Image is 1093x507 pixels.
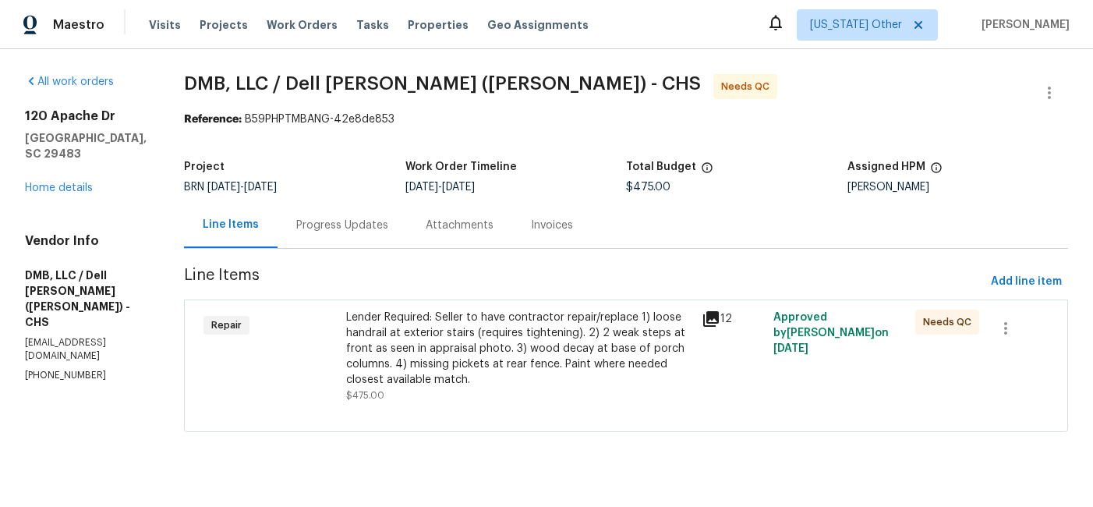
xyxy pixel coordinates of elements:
[346,310,693,388] div: Lender Required: Seller to have contractor repair/replace 1) loose handrail at exterior stairs (r...
[25,336,147,363] p: [EMAIL_ADDRESS][DOMAIN_NAME]
[991,272,1062,292] span: Add line item
[405,182,475,193] span: -
[847,182,1069,193] div: [PERSON_NAME]
[356,19,389,30] span: Tasks
[207,182,240,193] span: [DATE]
[847,161,925,172] h5: Assigned HPM
[25,130,147,161] h5: [GEOGRAPHIC_DATA], SC 29483
[702,310,763,328] div: 12
[25,183,93,193] a: Home details
[531,218,573,233] div: Invoices
[773,343,808,354] span: [DATE]
[405,182,438,193] span: [DATE]
[975,17,1070,33] span: [PERSON_NAME]
[442,182,475,193] span: [DATE]
[184,74,701,93] span: DMB, LLC / Dell [PERSON_NAME] ([PERSON_NAME]) - CHS
[487,17,589,33] span: Geo Assignments
[721,79,776,94] span: Needs QC
[296,218,388,233] div: Progress Updates
[184,114,242,125] b: Reference:
[149,17,181,33] span: Visits
[207,182,277,193] span: -
[25,369,147,382] p: [PHONE_NUMBER]
[923,314,978,330] span: Needs QC
[203,217,259,232] div: Line Items
[985,268,1068,296] button: Add line item
[25,108,147,124] h2: 120 Apache Dr
[773,312,889,354] span: Approved by [PERSON_NAME] on
[408,17,469,33] span: Properties
[405,161,517,172] h5: Work Order Timeline
[426,218,493,233] div: Attachments
[930,161,943,182] span: The hpm assigned to this work order.
[53,17,104,33] span: Maestro
[267,17,338,33] span: Work Orders
[184,182,277,193] span: BRN
[184,161,225,172] h5: Project
[25,76,114,87] a: All work orders
[205,317,248,333] span: Repair
[25,233,147,249] h4: Vendor Info
[200,17,248,33] span: Projects
[810,17,902,33] span: [US_STATE] Other
[701,161,713,182] span: The total cost of line items that have been proposed by Opendoor. This sum includes line items th...
[244,182,277,193] span: [DATE]
[626,161,696,172] h5: Total Budget
[25,268,147,330] h5: DMB, LLC / Dell [PERSON_NAME] ([PERSON_NAME]) - CHS
[626,182,670,193] span: $475.00
[184,112,1068,127] div: B59PHPTMBANG-42e8de853
[184,268,985,296] span: Line Items
[346,391,384,400] span: $475.00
